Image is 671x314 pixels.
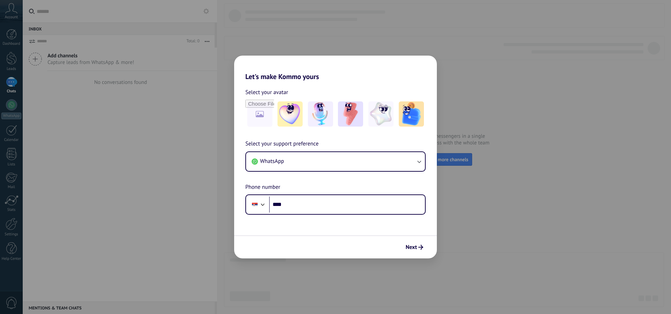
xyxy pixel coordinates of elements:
[277,101,303,127] img: -1.jpeg
[245,183,280,192] span: Phone number
[308,101,333,127] img: -2.jpeg
[245,88,288,97] span: Select your avatar
[368,101,394,127] img: -4.jpeg
[403,241,426,253] button: Next
[245,140,319,149] span: Select your support preference
[246,152,425,171] button: WhatsApp
[406,245,417,250] span: Next
[399,101,424,127] img: -5.jpeg
[260,158,284,165] span: WhatsApp
[248,197,261,212] div: Serbia: + 381
[338,101,363,127] img: -3.jpeg
[234,56,437,81] h2: Let's make Kommo yours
